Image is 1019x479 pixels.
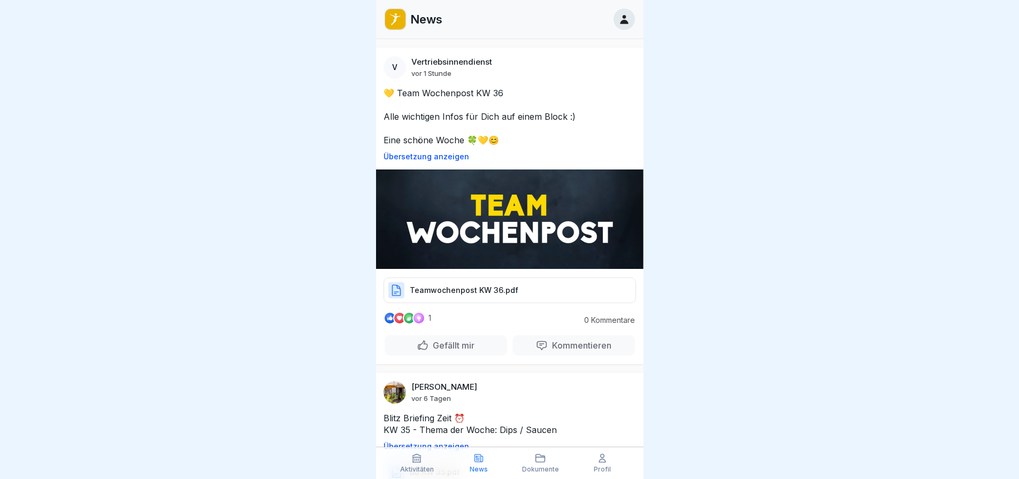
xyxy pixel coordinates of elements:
p: Aktivitäten [400,466,434,473]
p: Gefällt mir [428,340,474,351]
a: Teamwochenpost KW 36.pdf [384,290,636,300]
p: Blitz Briefing Zeit ⏰ KW 35 - Thema der Woche: Dips / Saucen [384,412,636,436]
img: oo2rwhh5g6mqyfqxhtbddxvd.png [385,9,405,29]
p: Übersetzung anzeigen [384,152,636,161]
p: 0 Kommentare [576,316,635,325]
div: V [384,56,406,79]
p: News [410,12,442,26]
p: Teamwochenpost KW 36.pdf [410,285,518,296]
p: 1 [428,314,431,322]
p: 💛 Team Wochenpost KW 36 Alle wichtigen Infos für Dich auf einem Block :) Eine schöne Woche 🍀💛😊 [384,87,636,146]
p: Kommentieren [548,340,611,351]
p: Profil [594,466,611,473]
img: Post Image [376,169,643,269]
p: Vertriebsinnendienst [411,57,492,67]
p: [PERSON_NAME] [411,382,477,392]
p: vor 6 Tagen [411,394,451,403]
p: Dokumente [522,466,559,473]
p: vor 1 Stunde [411,69,451,78]
p: Übersetzung anzeigen [384,442,636,451]
p: News [470,466,488,473]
